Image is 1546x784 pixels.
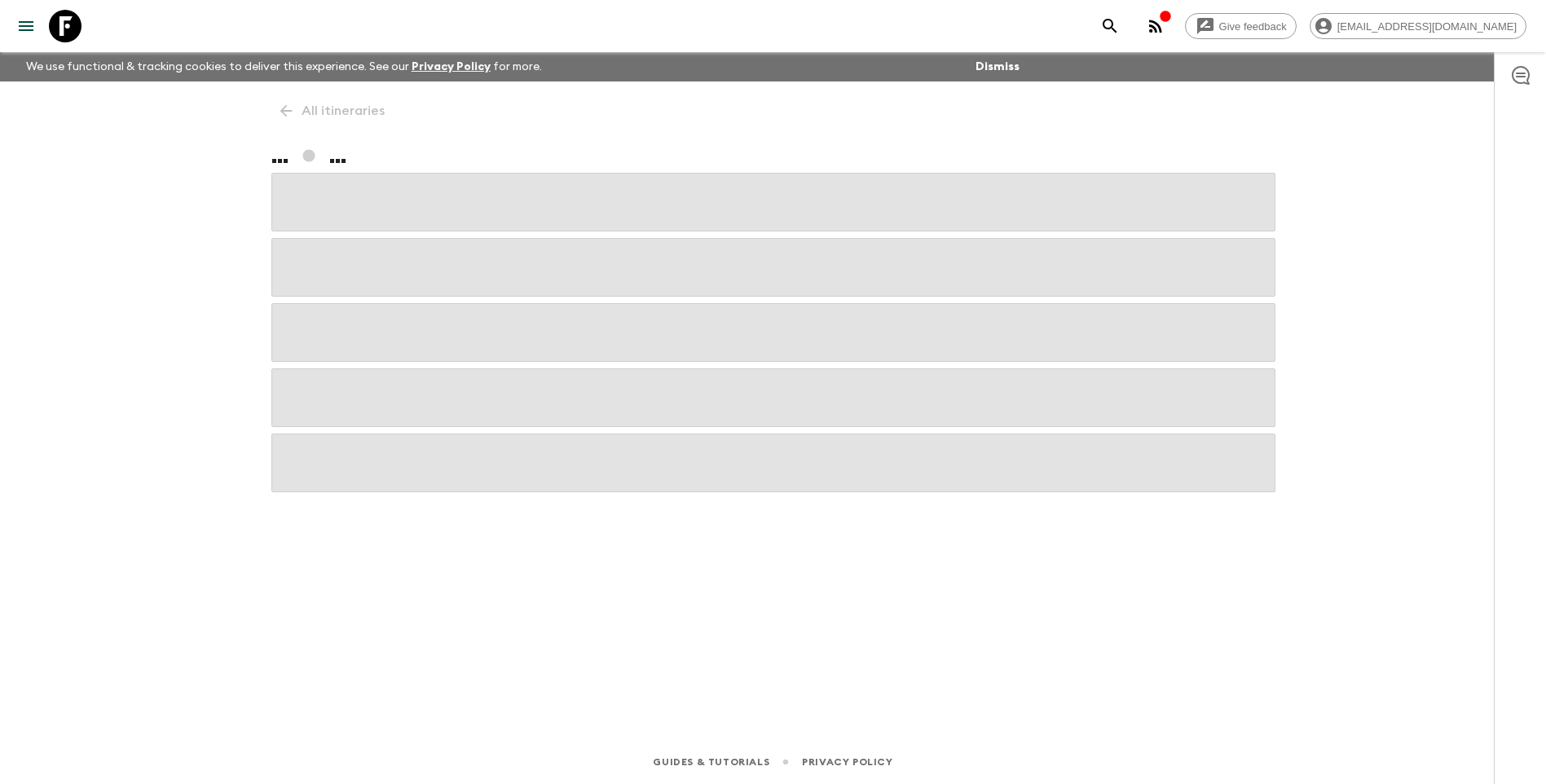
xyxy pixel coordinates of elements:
p: We use functional & tracking cookies to deliver this experience. See our for more. [20,52,548,81]
span: Give feedback [1210,20,1296,33]
div: [EMAIL_ADDRESS][DOMAIN_NAME] [1310,13,1526,39]
a: Privacy Policy [412,61,491,73]
span: [EMAIL_ADDRESS][DOMAIN_NAME] [1328,20,1526,33]
button: search adventures [1094,10,1126,42]
a: Privacy Policy [802,753,892,771]
button: Dismiss [971,55,1024,78]
button: menu [10,10,42,42]
a: Give feedback [1185,13,1297,39]
h1: ... ... [271,140,1275,173]
a: Guides & Tutorials [653,753,769,771]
